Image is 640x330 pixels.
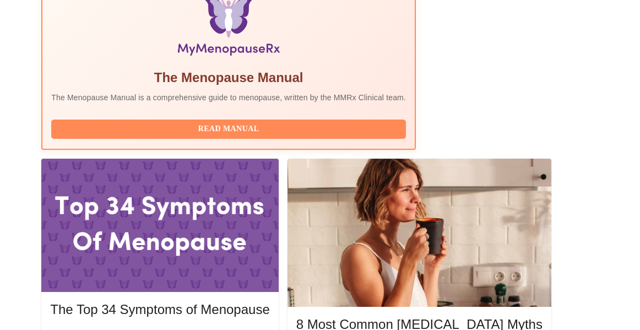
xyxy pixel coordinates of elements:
[51,120,406,139] button: Read Manual
[51,123,409,133] a: Read Manual
[50,301,269,318] h5: The Top 34 Symptoms of Menopause
[51,69,406,86] h5: The Menopause Manual
[51,92,406,103] p: The Menopause Manual is a comprehensive guide to menopause, written by the MMRx Clinical team.
[62,122,395,136] span: Read Manual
